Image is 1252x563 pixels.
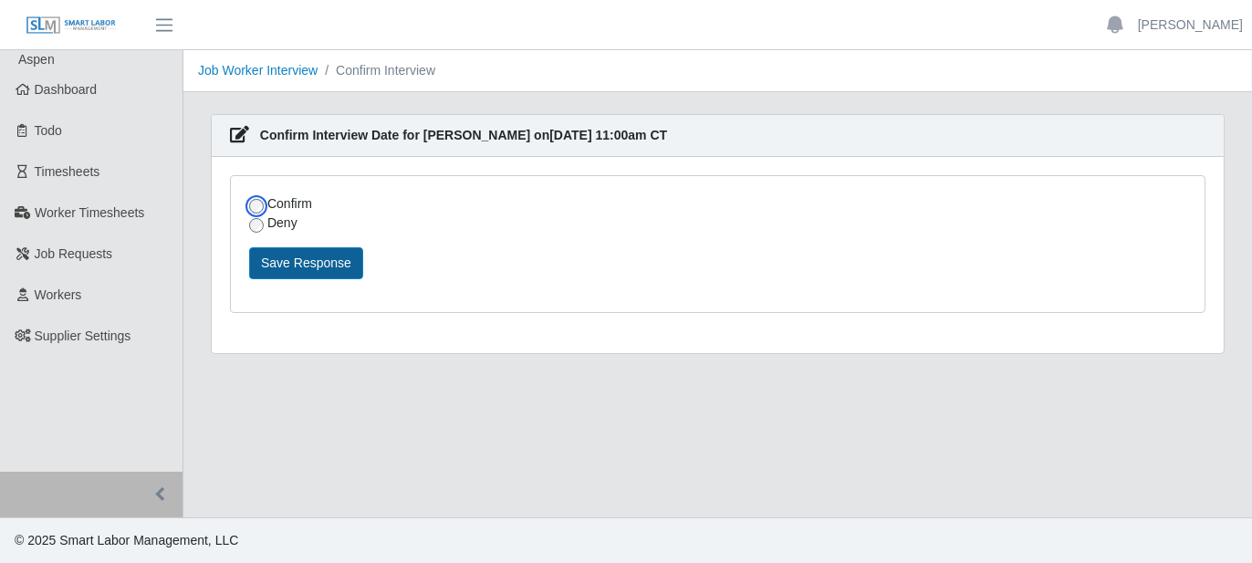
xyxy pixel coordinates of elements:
button: Save Response [249,247,363,279]
input: Deny [249,218,264,233]
span: Dashboard [35,82,98,97]
label: Deny [267,214,297,233]
span: Worker Timesheets [35,205,144,220]
span: Job Requests [35,246,113,261]
input: Confirm [249,199,264,214]
li: Confirm Interview [318,61,435,80]
span: Aspen [18,52,55,67]
span: Todo [35,123,62,138]
span: Timesheets [35,164,100,179]
span: [DATE] 11:00am CT [549,128,667,142]
img: SLM Logo [26,16,117,36]
strong: Confirm Interview Date for [PERSON_NAME] on [260,128,667,142]
span: Workers [35,287,82,302]
span: Supplier Settings [35,328,131,343]
span: © 2025 Smart Labor Management, LLC [15,533,238,547]
a: [PERSON_NAME] [1138,16,1243,35]
label: Confirm [267,194,312,214]
a: Job Worker Interview [198,63,318,78]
